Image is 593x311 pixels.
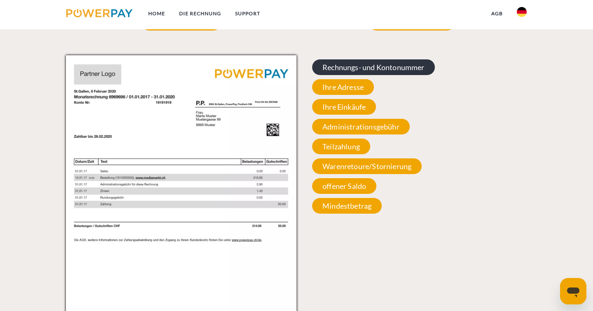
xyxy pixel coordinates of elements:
span: Teilzahlung [312,139,370,154]
span: Warenretoure/Stornierung [312,158,422,174]
a: Home [141,6,172,21]
img: de [517,7,527,17]
span: offener Saldo [312,178,376,194]
span: Administrationsgebühr [312,119,410,134]
span: Ihre Einkäufe [312,99,376,115]
iframe: Schaltfläche zum Öffnen des Messaging-Fensters [560,278,586,304]
img: logo-powerpay.svg [66,9,133,17]
span: Rechnungs- und Kontonummer [312,59,435,75]
a: agb [484,6,510,21]
span: Mindestbetrag [312,198,382,214]
a: SUPPORT [228,6,267,21]
span: Ihre Adresse [312,79,374,95]
a: DIE RECHNUNG [172,6,228,21]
